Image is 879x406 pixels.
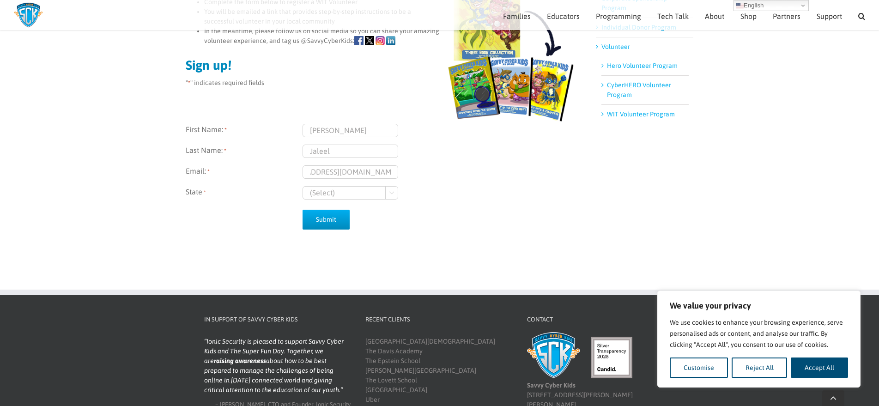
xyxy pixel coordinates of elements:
[607,110,675,118] a: WIT Volunteer Program
[817,12,842,20] span: Support
[186,186,303,200] label: State
[376,36,385,45] img: icons-Instagram.png
[596,12,641,20] span: Programming
[607,81,671,98] a: CyberHERO Volunteer Program
[607,62,678,69] a: Hero Volunteer Program
[186,124,303,137] label: First Name:
[386,36,395,45] img: icons-linkedin.png
[657,12,689,20] span: Tech Talk
[365,315,512,324] h4: Recent Clients
[732,358,788,378] button: Reject All
[303,210,350,230] input: Submit
[527,315,674,324] h4: Contact
[601,43,630,50] a: Volunteer
[186,145,303,158] label: Last Name:
[204,315,351,324] h4: In Support of Savvy Cyber Kids
[204,26,576,46] li: In the meantime, please follow us on social media so you can share your amazing volunteer experie...
[527,382,576,389] b: Savvy Cyber Kids
[705,12,724,20] span: About
[670,300,848,311] p: We value your privacy
[791,358,848,378] button: Accept All
[354,36,364,45] img: icons-Facebook.png
[186,59,576,72] h2: Sign up!
[591,337,632,378] img: candid-seal-silver-2025.svg
[670,358,728,378] button: Customise
[740,12,757,20] span: Shop
[186,165,303,179] label: Email:
[547,12,580,20] span: Educators
[670,317,848,350] p: We use cookies to enhance your browsing experience, serve personalised ads or content, and analys...
[204,337,351,395] blockquote: Ionic Security is pleased to support Savvy Cyber Kids and The Super Fun Day. Together, we are abo...
[214,357,266,364] strong: raising awareness
[186,78,576,88] p: " " indicates required fields
[527,332,580,378] img: Savvy Cyber Kids
[503,12,531,20] span: Families
[14,2,43,28] img: Savvy Cyber Kids Logo
[773,12,800,20] span: Partners
[736,2,744,9] img: en
[365,36,374,45] img: icons-X.png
